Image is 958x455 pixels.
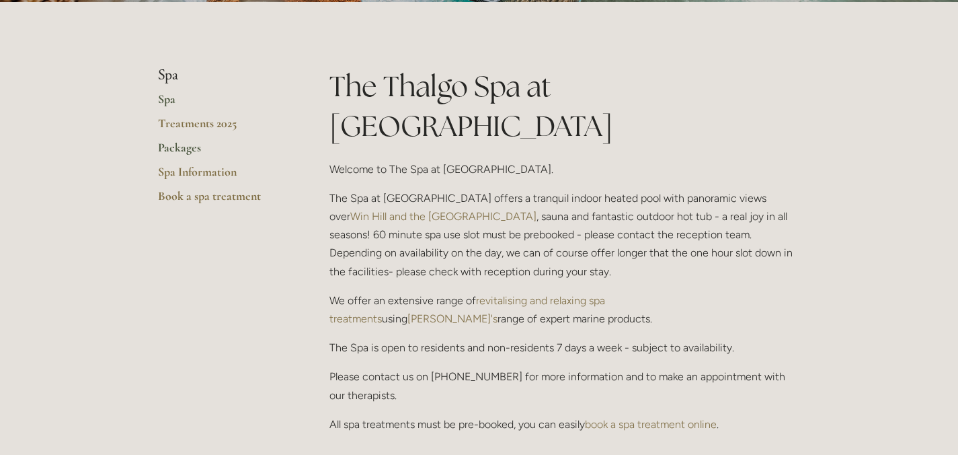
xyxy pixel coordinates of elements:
[585,418,717,431] a: book a spa treatment online
[329,291,801,328] p: We offer an extensive range of using range of expert marine products.
[329,160,801,178] p: Welcome to The Spa at [GEOGRAPHIC_DATA].
[158,92,286,116] a: Spa
[158,188,286,213] a: Book a spa treatment
[158,67,286,84] li: Spa
[329,189,801,281] p: The Spa at [GEOGRAPHIC_DATA] offers a tranquil indoor heated pool with panoramic views over , sau...
[158,116,286,140] a: Treatments 2025
[407,312,497,325] a: [PERSON_NAME]'s
[329,67,801,146] h1: The Thalgo Spa at [GEOGRAPHIC_DATA]
[158,140,286,164] a: Packages
[329,339,801,357] p: The Spa is open to residents and non-residents 7 days a week - subject to availability.
[158,164,286,188] a: Spa Information
[350,210,536,223] a: Win Hill and the [GEOGRAPHIC_DATA]
[329,367,801,404] p: Please contact us on [PHONE_NUMBER] for more information and to make an appointment with our ther...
